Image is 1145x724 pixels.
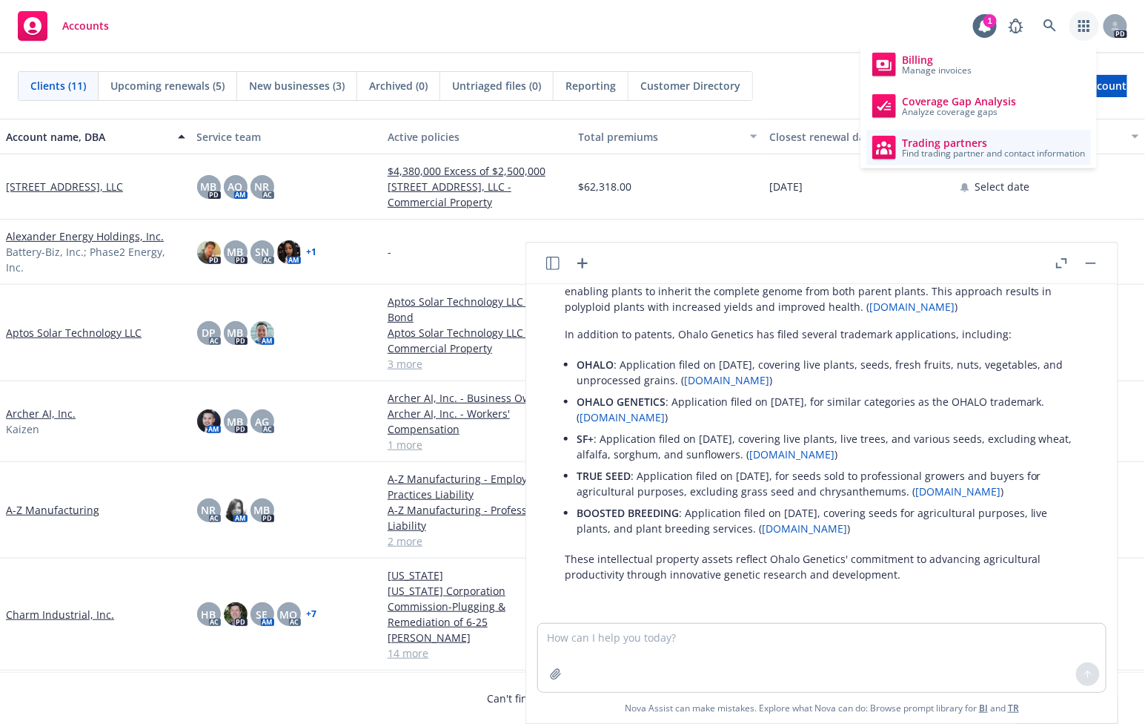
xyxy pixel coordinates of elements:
[573,119,764,154] button: Total premiums
[255,179,270,194] span: NR
[382,119,573,154] button: Active policies
[769,129,932,145] div: Closest renewal date
[388,583,567,645] a: [US_STATE] Corporation Commission-Plugging & Remediation of 6-25 [PERSON_NAME]
[1035,11,1065,41] a: Search
[388,163,567,179] a: $4,380,000 Excess of $2,500,000
[6,502,99,518] a: A-Z Manufacturing
[307,248,317,257] a: + 1
[577,505,1079,536] p: : Application filed on [DATE], covering seeds for agricultural purposes, live plants, and plant b...
[6,244,185,275] span: Battery-Biz, Inc.; Phase2 Energy, Inc.
[307,610,317,619] a: + 7
[1069,11,1099,41] a: Switch app
[228,325,244,340] span: MB
[577,395,666,409] span: OHALO GENETICS
[902,54,972,66] span: Billing
[579,179,632,194] span: $62,318.00
[640,78,740,93] span: Customer Directory
[388,502,567,533] a: A-Z Manufacturing - Professional Liability
[983,14,997,27] div: 1
[197,240,221,264] img: photo
[762,521,847,536] a: [DOMAIN_NAME]
[769,179,803,194] span: [DATE]
[6,607,114,622] a: Charm Industrial, Inc.
[280,607,298,622] span: MQ
[577,358,614,372] span: OHALO
[902,96,1016,108] span: Coverage Gap Analysis
[197,129,376,145] div: Service team
[902,149,1085,158] span: Find trading partner and contact information
[388,179,567,210] a: [STREET_ADDRESS], LLC - Commercial Property
[6,421,39,437] span: Kaizen
[30,78,86,93] span: Clients (11)
[6,325,142,340] a: Aptos Solar Technology LLC
[202,502,216,518] span: NR
[255,414,269,430] span: AG
[763,119,955,154] button: Closest renewal date
[202,607,216,622] span: HB
[388,356,567,372] a: 3 more
[388,437,567,452] a: 1 more
[866,88,1091,124] a: Coverage Gap Analysis
[197,409,221,433] img: photo
[228,179,243,194] span: AO
[580,410,665,424] a: [DOMAIN_NAME]
[915,484,1000,498] a: [DOMAIN_NAME]
[1008,702,1019,714] a: TR
[250,321,274,345] img: photo
[202,325,216,340] span: DP
[565,78,616,93] span: Reporting
[388,294,567,325] a: Aptos Solar Technology LLC - Surety Bond
[388,325,567,356] a: Aptos Solar Technology LLC - Commercial Property
[388,567,567,583] a: [US_STATE]
[869,300,955,314] a: [DOMAIN_NAME]
[388,645,567,661] a: 14 more
[577,394,1079,425] p: : Application filed on [DATE], for similar categories as the OHALO trademark. ( )
[228,414,244,430] span: MB
[532,693,1112,723] span: Nova Assist can make mistakes. Explore what Nova can do: Browse prompt library for and
[1001,11,1031,41] a: Report a Bug
[565,551,1079,582] p: These intellectual property assets reflect Ohalo Genetics' commitment to advancing agricultural p...
[228,244,244,260] span: MB
[388,244,391,260] span: -
[191,119,382,154] button: Service team
[577,506,679,520] span: BOOSTED BREEDING
[254,502,271,518] span: MB
[577,357,1079,388] p: : Application filed on [DATE], covering live plants, seeds, fresh fruits, nuts, vegetables, and u...
[902,108,1016,116] span: Analyze coverage gaps
[902,66,972,75] span: Manage invoices
[369,78,428,93] span: Archived (0)
[201,179,217,194] span: MB
[577,432,594,446] span: SF+
[388,390,567,406] a: Archer AI, Inc. - Business Owners
[565,326,1079,342] p: In addition to patents, Ohalo Genetics has filed several trademark applications, including:
[6,228,164,244] a: Alexander Energy Holdings, Inc.
[62,20,109,32] span: Accounts
[388,129,567,145] div: Active policies
[12,5,115,47] a: Accounts
[902,137,1085,149] span: Trading partners
[249,78,345,93] span: New businesses (3)
[388,406,567,437] a: Archer AI, Inc. - Workers' Compensation
[6,406,76,421] a: Archer AI, Inc.
[979,702,988,714] a: BI
[224,602,248,626] img: photo
[577,469,631,483] span: TRUE SEED
[110,78,225,93] span: Upcoming renewals (5)
[975,179,1030,194] span: Select date
[255,244,269,260] span: SN
[388,471,567,502] a: A-Z Manufacturing - Employment Practices Liability
[388,533,567,549] a: 2 more
[684,373,769,387] a: [DOMAIN_NAME]
[277,240,301,264] img: photo
[6,129,169,145] div: Account name, DBA
[452,78,541,93] span: Untriaged files (0)
[866,130,1091,165] a: Trading partners
[579,129,742,145] div: Total premiums
[577,431,1079,462] p: : Application filed on [DATE], covering live plants, live trees, and various seeds, excluding whe...
[6,179,123,194] a: [STREET_ADDRESS], LLC
[866,47,1091,82] a: Billing
[577,468,1079,499] p: : Application filed on [DATE], for seeds sold to professional growers and buyers for agricultural...
[256,607,268,622] span: SE
[749,447,834,461] a: [DOMAIN_NAME]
